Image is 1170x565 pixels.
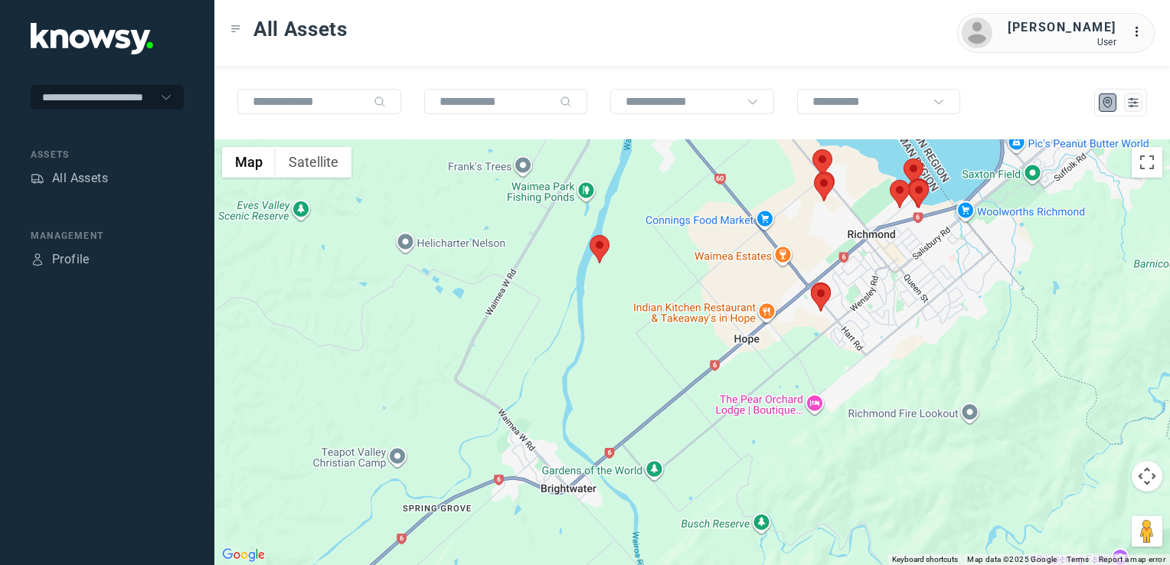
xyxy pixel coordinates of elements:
div: All Assets [52,169,108,188]
div: Map [1101,96,1115,109]
div: Toggle Menu [230,24,241,34]
div: Search [560,96,572,108]
div: [PERSON_NAME] [1008,18,1116,37]
a: Report a map error [1099,555,1165,563]
button: Map camera controls [1132,461,1162,492]
span: All Assets [253,15,348,43]
img: Google [218,545,269,565]
div: Management [31,229,184,243]
div: Assets [31,171,44,185]
div: User [1008,37,1116,47]
button: Toggle fullscreen view [1132,147,1162,178]
div: : [1132,23,1150,41]
img: Application Logo [31,23,153,54]
a: AssetsAll Assets [31,169,108,188]
div: List [1126,96,1140,109]
div: : [1132,23,1150,44]
div: Search [374,96,386,108]
img: avatar.png [962,18,992,48]
a: Terms (opens in new tab) [1067,555,1090,563]
div: Profile [52,250,90,269]
div: Profile [31,253,44,266]
button: Show street map [222,147,276,178]
span: Map data ©2025 Google [967,555,1057,563]
button: Drag Pegman onto the map to open Street View [1132,516,1162,547]
a: ProfileProfile [31,250,90,269]
tspan: ... [1132,26,1148,38]
div: Assets [31,148,184,162]
button: Keyboard shortcuts [892,554,958,565]
a: Open this area in Google Maps (opens a new window) [218,545,269,565]
button: Show satellite imagery [276,147,351,178]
